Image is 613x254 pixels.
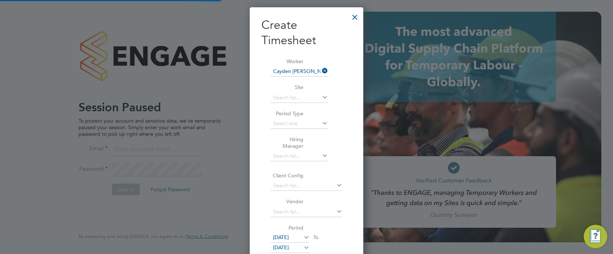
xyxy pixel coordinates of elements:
label: Worker [271,58,303,65]
label: Period Type [271,110,303,117]
label: Hiring Manager [271,136,303,149]
input: Search for... [271,181,342,191]
button: Engage Resource Center [584,225,607,248]
label: Period [271,224,303,231]
span: [DATE] [273,244,289,251]
label: Vendor [271,198,303,205]
input: Search for... [271,66,328,77]
input: Search for... [271,151,328,161]
input: Search for... [271,93,328,103]
span: To [311,232,321,242]
input: Select one [271,119,328,129]
h2: Create Timesheet [261,18,352,48]
label: Client Config [271,172,303,179]
input: Search for... [271,207,342,217]
label: Site [271,84,303,91]
span: [DATE] [273,234,289,240]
